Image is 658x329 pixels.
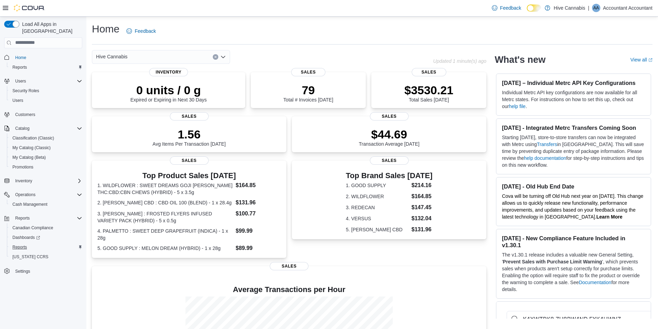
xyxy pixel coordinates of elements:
[10,243,82,251] span: Reports
[153,127,226,147] div: Avg Items Per Transaction [DATE]
[12,98,23,103] span: Users
[7,133,85,143] button: Classification (Classic)
[97,199,233,206] dt: 2. [PERSON_NAME] CBD : CBD OIL 100 (BLEND) - 1 x 28.4g
[124,24,159,38] a: Feedback
[10,96,82,105] span: Users
[97,245,233,252] dt: 5. GOOD SUPPLY : MELON DREAM (HYBRID) - 1 x 28g
[283,83,333,97] p: 79
[10,243,30,251] a: Reports
[15,126,29,131] span: Catalog
[597,214,622,220] a: Learn More
[346,193,409,200] dt: 2. WILDFLOWER
[12,155,46,160] span: My Catalog (Beta)
[359,127,420,141] p: $44.69
[283,83,333,103] div: Total # Invoices [DATE]
[12,145,51,151] span: My Catalog (Classic)
[236,210,281,218] dd: $100.77
[10,153,82,162] span: My Catalog (Beta)
[7,96,85,105] button: Users
[579,280,611,285] a: Documentation
[630,57,652,62] a: View allExternal link
[131,83,207,97] p: 0 units / 0 g
[12,244,27,250] span: Reports
[502,251,645,293] p: The v1.30.1 release includes a valuable new General Setting, ' ', which prevents sales when produ...
[12,235,40,240] span: Dashboards
[10,153,49,162] a: My Catalog (Beta)
[236,199,281,207] dd: $131.96
[12,77,29,85] button: Users
[509,104,525,109] a: help file
[10,224,56,232] a: Canadian Compliance
[7,223,85,233] button: Canadian Compliance
[370,112,409,120] span: Sales
[346,172,432,180] h3: Top Brand Sales [DATE]
[1,76,85,86] button: Users
[7,86,85,96] button: Security Roles
[404,83,454,103] div: Total Sales [DATE]
[153,127,226,141] p: 1.56
[7,62,85,72] button: Reports
[97,172,281,180] h3: Top Product Sales [DATE]
[97,286,481,294] h4: Average Transactions per Hour
[131,83,207,103] div: Expired or Expiring in Next 30 Days
[495,54,545,65] h2: What's new
[593,4,599,12] span: AA
[15,215,30,221] span: Reports
[97,182,233,196] dt: 1. WILDFLOWER : SWEET DREAMS GOJI [PERSON_NAME] THC:CBD:CBN CHEWS (HYBRID) - 5 x 3.5g
[10,144,54,152] a: My Catalog (Classic)
[10,87,42,95] a: Security Roles
[15,55,26,60] span: Home
[12,267,33,275] a: Settings
[502,134,645,168] p: Starting [DATE], store-to-store transfers can now be integrated with Metrc using in [GEOGRAPHIC_D...
[1,266,85,276] button: Settings
[149,68,188,76] span: Inventory
[1,52,85,62] button: Home
[7,252,85,262] button: [US_STATE] CCRS
[12,65,27,70] span: Reports
[10,200,50,209] a: Cash Management
[7,143,85,153] button: My Catalog (Classic)
[236,244,281,252] dd: $89.99
[537,142,557,147] a: Transfers
[411,181,432,190] dd: $214.16
[15,78,26,84] span: Users
[12,53,82,62] span: Home
[10,63,82,71] span: Reports
[12,267,82,275] span: Settings
[220,54,226,60] button: Open list of options
[411,214,432,223] dd: $132.04
[648,58,652,62] svg: External link
[12,191,38,199] button: Operations
[592,4,600,12] div: Accountant Accountant
[12,191,82,199] span: Operations
[359,127,420,147] div: Transaction Average [DATE]
[411,192,432,201] dd: $164.85
[92,22,120,36] h1: Home
[502,124,645,131] h3: [DATE] - Integrated Metrc Transfers Coming Soon
[411,203,432,212] dd: $147.45
[12,202,47,207] span: Cash Management
[1,109,85,119] button: Customers
[10,134,57,142] a: Classification (Classic)
[170,156,209,165] span: Sales
[10,233,82,242] span: Dashboards
[12,164,34,170] span: Promotions
[346,204,409,211] dt: 3. REDECAN
[346,215,409,222] dt: 4. VERSUS
[97,210,233,224] dt: 3. [PERSON_NAME] : FROSTED FLYERS INFUSED VARIETY PACK (HYBRID) - 5 x 0.5g
[7,153,85,162] button: My Catalog (Beta)
[433,58,486,64] p: Updated 1 minute(s) ago
[404,83,454,97] p: $3530.21
[12,254,48,260] span: [US_STATE] CCRS
[10,253,51,261] a: [US_STATE] CCRS
[10,163,36,171] a: Promotions
[489,1,524,15] a: Feedback
[270,262,308,270] span: Sales
[1,190,85,200] button: Operations
[10,163,82,171] span: Promotions
[7,242,85,252] button: Reports
[10,224,82,232] span: Canadian Compliance
[15,192,36,197] span: Operations
[236,227,281,235] dd: $99.99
